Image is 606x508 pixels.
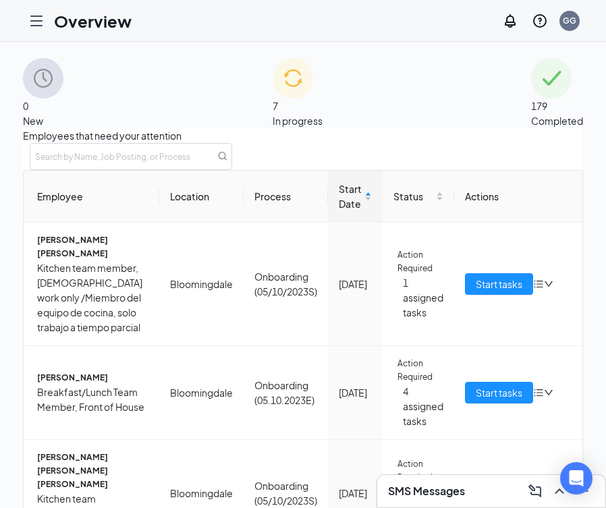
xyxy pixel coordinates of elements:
[159,223,244,346] td: Bloomingdale
[244,171,328,223] th: Process
[465,273,533,295] button: Start tasks
[339,181,362,211] span: Start Date
[476,277,522,291] span: Start tasks
[339,277,372,291] div: [DATE]
[502,13,518,29] svg: Notifications
[37,371,148,385] span: [PERSON_NAME]
[30,143,232,170] input: Search by Name, Job Posting, or Process
[476,385,522,400] span: Start tasks
[531,98,583,113] span: 179
[393,189,433,204] span: Status
[23,98,63,113] span: 0
[273,98,323,113] span: 7
[532,13,548,29] svg: QuestionInfo
[244,346,328,440] td: Onboarding (05.10.2023E)
[23,128,583,143] span: Employees that need your attention
[403,275,443,320] span: 1 assigned tasks
[244,223,328,346] td: Onboarding (05/10/2023S)
[273,115,323,127] span: In progress
[544,388,553,397] span: down
[54,9,132,32] h1: Overview
[563,15,576,26] div: GG
[37,451,148,491] span: [PERSON_NAME] [PERSON_NAME] [PERSON_NAME]
[397,457,443,484] span: Action Required
[339,486,372,501] div: [DATE]
[454,171,582,223] th: Actions
[403,384,443,428] span: 4 assigned tasks
[560,462,593,495] div: Open Intercom Messenger
[339,385,372,400] div: [DATE]
[533,387,544,398] span: bars
[465,382,533,403] button: Start tasks
[397,248,443,275] span: Action Required
[37,233,148,260] span: [PERSON_NAME] [PERSON_NAME]
[388,484,465,499] h3: SMS Messages
[544,279,553,289] span: down
[533,279,544,289] span: bars
[23,115,43,127] span: New
[24,171,159,223] th: Employee
[37,385,148,414] span: Breakfast/Lunch Team Member, Front of House
[531,115,583,127] span: Completed
[28,13,45,29] svg: Hamburger
[524,480,546,502] button: ComposeMessage
[397,357,443,384] span: Action Required
[383,171,454,223] th: Status
[159,171,244,223] th: Location
[37,260,148,335] span: Kitchen team member, [DEMOGRAPHIC_DATA] work only /Miembro del equipo de cocina, solo trabajo a t...
[159,346,244,440] td: Bloomingdale
[551,483,568,499] svg: ChevronUp
[549,480,570,502] button: ChevronUp
[527,483,543,499] svg: ComposeMessage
